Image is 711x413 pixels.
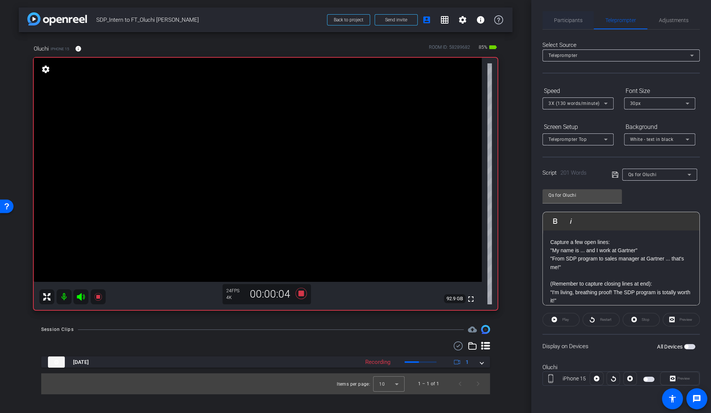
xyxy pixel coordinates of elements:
img: app-logo [27,12,87,25]
p: Capture a few open lines: [550,238,692,246]
span: FPS [232,288,239,293]
mat-icon: fullscreen [466,295,475,304]
span: Send invite [385,17,407,23]
div: Oluchi [542,363,700,372]
span: Destinations for your clips [468,325,477,334]
mat-icon: settings [40,65,51,74]
div: Session Clips [41,326,74,333]
span: 30px [630,101,641,106]
div: 1 – 1 of 1 [418,380,439,388]
mat-expansion-panel-header: thumb-nail[DATE]Recording1 [41,356,490,368]
div: Font Size [624,85,695,97]
div: Display on Devices [542,334,700,358]
button: Previous page [451,375,469,393]
span: SDP_Intern to FT_Oluchi [PERSON_NAME] [96,12,323,27]
div: Background [624,121,695,133]
input: Title [548,191,616,200]
span: iPhone 15 [51,46,69,52]
label: All Devices [657,343,684,350]
button: Back to project [327,14,370,25]
mat-icon: info [75,45,82,52]
div: iPhone 15 [559,375,590,383]
mat-icon: battery_std [488,43,497,52]
span: 3X (130 words/minute) [548,101,600,106]
mat-icon: info [476,15,485,24]
div: Script [542,169,601,177]
p: "My name is ... and I work at Gartner" [550,246,692,254]
span: Back to project [334,17,363,22]
span: 85% [478,41,488,53]
span: 92.9 GB [444,294,466,303]
img: Session clips [481,325,490,334]
div: 24 [226,288,245,294]
span: Oluchi [34,45,49,53]
div: 4K [226,295,245,301]
span: Teleprompter [548,53,577,58]
button: Send invite [375,14,418,25]
span: Qs for Oluchi [628,172,657,177]
div: Items per page: [337,380,370,388]
mat-icon: accessibility [668,394,677,403]
div: Recording [361,358,394,367]
mat-icon: cloud_upload [468,325,477,334]
div: Select Source [542,41,700,49]
mat-icon: account_box [422,15,431,24]
span: White - text in black [630,137,674,142]
span: Participants [554,18,583,23]
div: Speed [542,85,614,97]
span: 201 Words [560,169,587,176]
span: Adjustments [659,18,689,23]
div: ROOM ID: 58289682 [429,44,470,55]
mat-icon: grid_on [440,15,449,24]
p: (Remember to capture closing lines at end): [550,280,692,288]
span: 1 [466,358,469,366]
img: thumb-nail [48,356,65,368]
mat-icon: message [692,394,701,403]
p: "I'm living, breathing proof! The SDP program is totally worth it!" [550,288,692,305]
button: Next page [469,375,487,393]
span: Teleprompter [605,18,636,23]
p: "From SDP program to sales manager at Gartner ... that's me!" [550,254,692,271]
div: 00:00:04 [245,288,295,301]
span: [DATE] [73,358,89,366]
span: Teleprompter Top [548,137,587,142]
div: Screen Setup [542,121,614,133]
mat-icon: settings [458,15,467,24]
